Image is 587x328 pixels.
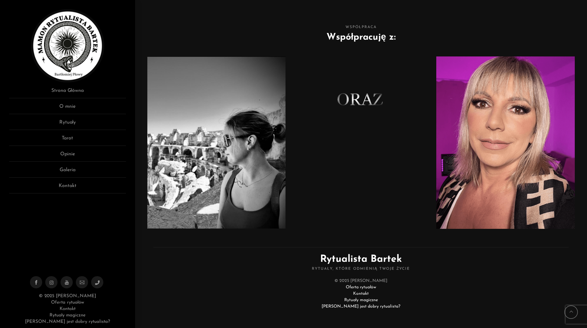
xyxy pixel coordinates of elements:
a: Kontakt [60,307,76,311]
a: Tarot [9,135,126,146]
span: Współpraca [144,24,578,31]
a: Oferta rytuałów [346,285,376,290]
a: Rytuały [9,119,126,130]
a: Kontakt [9,182,126,193]
h2: Współpracuję z: [144,31,578,44]
img: Rytualista Bartek [31,9,104,82]
span: Rytuały, które odmienią Twoje życie [153,267,569,272]
a: Rytuały magiczne [344,298,378,302]
a: Opinie [9,150,126,162]
div: © 2025 [PERSON_NAME] [153,278,569,310]
a: Kontakt [353,291,369,296]
a: Rytuały magiczne [50,313,86,318]
a: Galeria [9,166,126,178]
a: Strona Główna [9,87,126,98]
a: Oferta rytuałów [51,300,84,305]
a: O mnie [9,103,126,114]
a: [PERSON_NAME] jest dobry rytualista? [322,304,400,309]
h2: Rytualista Bartek [153,247,569,272]
a: [PERSON_NAME] jest dobry rytualista? [25,319,110,324]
